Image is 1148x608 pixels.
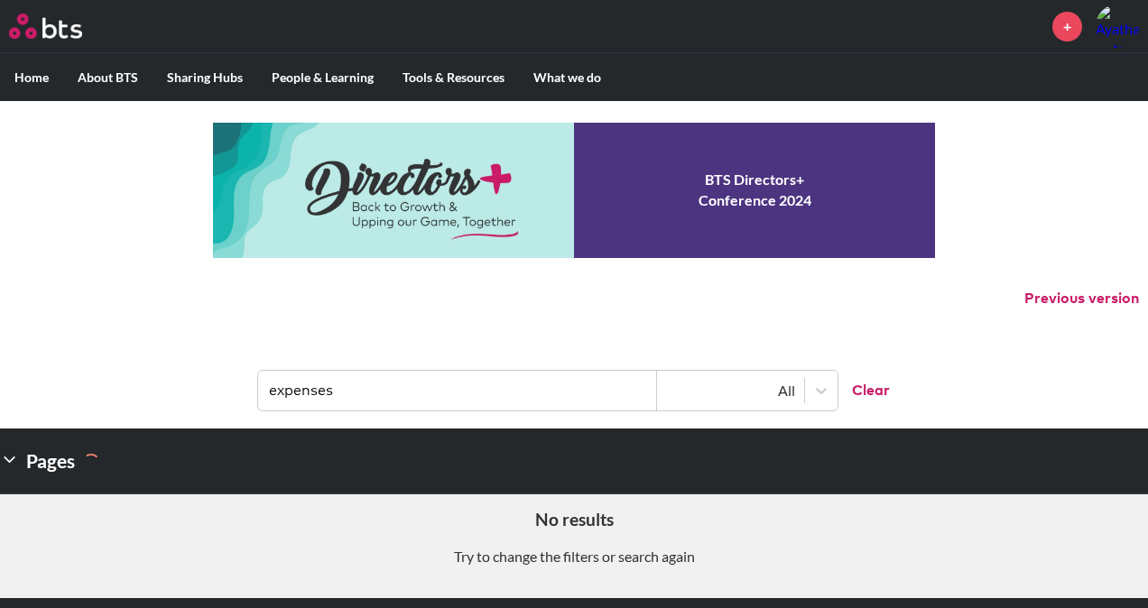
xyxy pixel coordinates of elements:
[519,54,616,101] label: What we do
[257,54,388,101] label: People & Learning
[1024,289,1139,309] button: Previous version
[838,371,890,410] button: Clear
[14,547,1134,567] p: Try to change the filters or search again
[63,54,153,101] label: About BTS
[388,54,519,101] label: Tools & Resources
[258,371,657,410] input: Find contents, pages and demos...
[666,381,795,401] div: All
[9,14,82,39] img: BTS Logo
[14,508,1134,532] h5: No results
[1052,12,1082,41] a: +
[153,54,257,101] label: Sharing Hubs
[9,14,116,39] a: Go home
[1096,5,1139,48] a: Profile
[213,123,935,258] a: Conference 2024
[1096,5,1139,48] img: Ayathandwa Ketse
